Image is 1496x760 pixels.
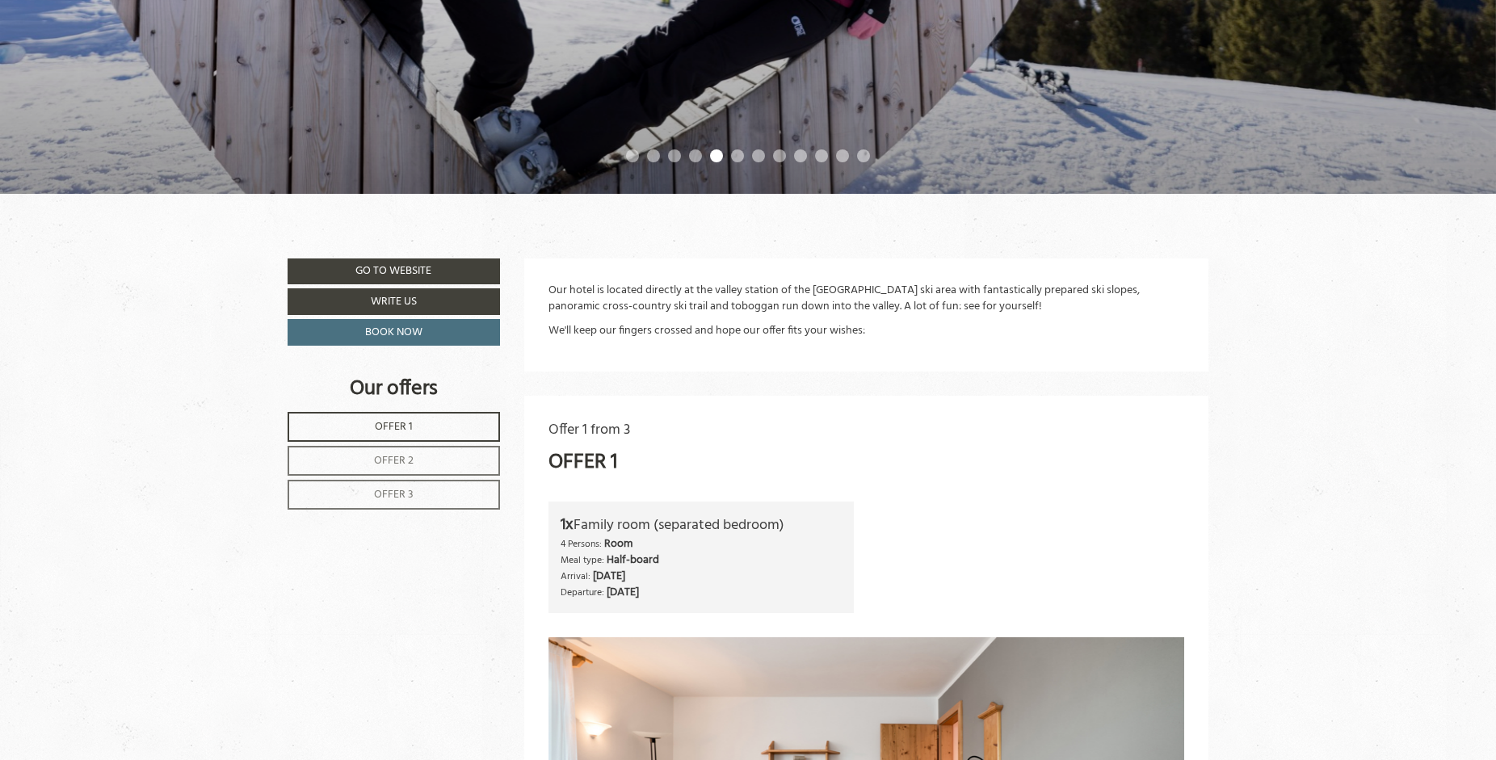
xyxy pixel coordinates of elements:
[374,485,414,504] span: Offer 3
[288,319,500,346] a: Book now
[561,512,574,538] b: 1x
[548,447,617,477] div: Offer 1
[561,569,590,584] small: Arrival:
[288,288,500,315] a: Write us
[561,514,843,537] div: Family room (separated bedroom)
[374,451,414,470] span: Offer 2
[548,418,630,442] span: Offer 1 from 3
[288,374,500,404] div: Our offers
[604,535,632,553] b: Room
[375,418,413,436] span: Offer 1
[607,551,659,569] b: Half-board
[593,567,625,586] b: [DATE]
[548,283,1185,315] p: Our hotel is located directly at the valley station of the [GEOGRAPHIC_DATA] ski area with fantas...
[561,536,602,552] small: 4 Persons:
[607,583,639,602] b: [DATE]
[561,552,604,568] small: Meal type:
[548,323,1185,339] p: We'll keep our fingers crossed and hope our offer fits your wishes:
[288,258,500,284] a: Go to website
[561,585,604,600] small: Departure:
